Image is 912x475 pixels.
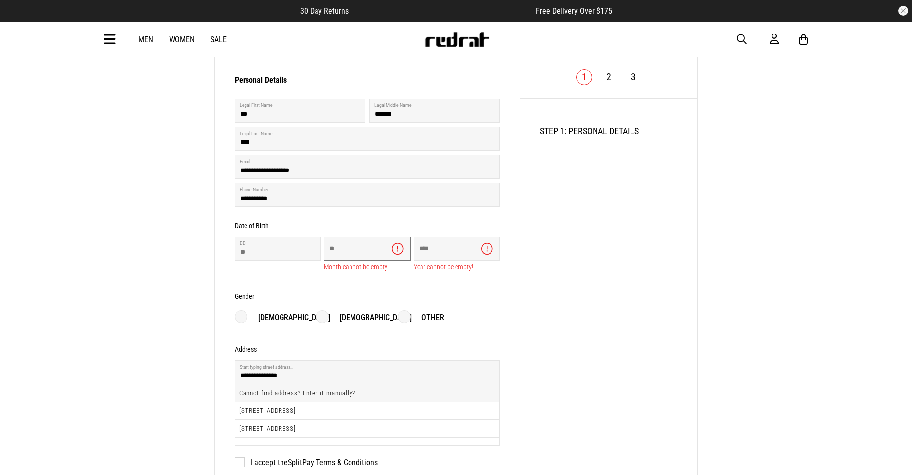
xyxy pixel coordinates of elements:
[235,292,254,300] h3: Gender
[330,312,412,324] p: [DEMOGRAPHIC_DATA]
[139,35,153,44] a: Men
[235,458,378,467] label: I accept the
[235,222,269,230] h3: Date of Birth
[235,345,257,353] h3: Address
[235,75,500,91] h3: Personal Details
[288,458,378,467] a: SplitPay Terms & Conditions
[631,71,636,83] a: 3
[606,71,611,83] a: 2
[169,35,195,44] a: Women
[324,263,410,271] p: Month cannot be empty!
[8,4,37,34] button: Open LiveChat chat widget
[424,32,490,47] img: Redrat logo
[536,6,612,16] span: Free Delivery Over $175
[414,263,500,271] p: Year cannot be empty!
[540,126,677,136] h2: STEP 1: PERSONAL DETAILS
[248,312,330,324] p: [DEMOGRAPHIC_DATA]
[412,312,444,324] p: Other
[368,6,516,16] iframe: Customer reviews powered by Trustpilot
[300,6,349,16] span: 30 Day Returns
[210,35,227,44] a: Sale
[235,420,499,437] li: [STREET_ADDRESS]
[235,384,499,402] li: Cannot find address? Enter it manually?
[235,402,499,420] li: [STREET_ADDRESS]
